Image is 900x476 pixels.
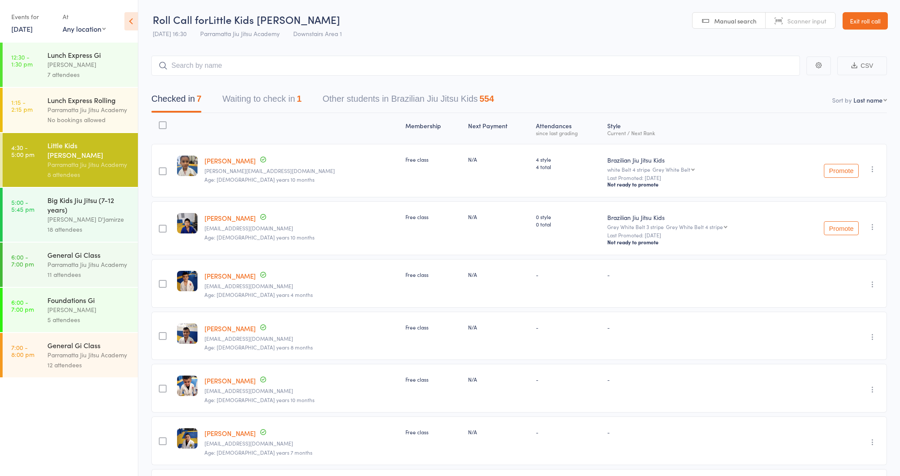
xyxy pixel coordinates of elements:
small: Xhale00@hotmail.com [204,388,398,394]
span: Manual search [714,17,756,25]
div: - [536,323,600,331]
div: N/A [468,428,529,436]
div: [PERSON_NAME] [47,305,130,315]
small: Last Promoted: [DATE] [607,232,786,238]
span: Roll Call for [153,12,208,27]
div: - [607,271,786,278]
div: Big Kids Jiu Jitsu (7-12 years) [47,195,130,214]
time: 12:30 - 1:30 pm [11,53,33,67]
time: 7:00 - 8:00 pm [11,344,34,358]
button: CSV [837,57,887,75]
img: image1756452120.png [177,271,197,291]
div: General Gi Class [47,340,130,350]
div: - [607,428,786,436]
div: 1 [297,94,301,103]
button: Promote [824,221,859,235]
div: - [536,376,600,383]
div: - [607,376,786,383]
span: Little Kids [PERSON_NAME] [208,12,340,27]
div: Membership [402,117,464,140]
div: No bookings allowed [47,115,130,125]
img: image1754465870.png [177,213,197,233]
span: Free class [405,428,428,436]
span: Downstairs Area 1 [293,29,342,38]
time: 1:15 - 2:15 pm [11,99,33,113]
div: Atten­dances [532,117,604,140]
div: Foundations Gi [47,295,130,305]
span: [DATE] 16:30 [153,29,187,38]
div: Brazilian Jiu Jitsu Kids [607,213,786,222]
label: Sort by [832,96,852,104]
a: [PERSON_NAME] [204,429,256,438]
small: farrym86@gmail.com [204,225,398,231]
div: Next Payment [465,117,533,140]
a: [PERSON_NAME] [204,324,256,333]
a: [PERSON_NAME] [204,271,256,280]
div: [PERSON_NAME] D'Jamirze [47,214,130,224]
span: Free class [405,156,428,163]
a: [PERSON_NAME] [204,156,256,165]
div: Not ready to promote [607,181,786,188]
div: Not ready to promote [607,239,786,246]
div: Parramatta Jiu Jitsu Academy [47,160,130,170]
button: Other students in Brazilian Jiu Jitsu Kids554 [322,90,494,113]
div: General Gi Class [47,250,130,260]
a: 6:00 -7:00 pmGeneral Gi ClassParramatta Jiu Jitsu Academy11 attendees [3,243,138,287]
input: Search by name [151,56,800,76]
a: 5:00 -5:45 pmBig Kids Jiu Jitsu (7-12 years)[PERSON_NAME] D'Jamirze18 attendees [3,188,138,242]
a: 1:15 -2:15 pmLunch Express RollingParramatta Jiu Jitsu AcademyNo bookings allowed [3,88,138,132]
div: 5 attendees [47,315,130,325]
span: Free class [405,213,428,220]
div: Current / Next Rank [607,130,786,136]
div: 8 attendees [47,170,130,180]
div: Brazilian Jiu Jitsu Kids [607,156,786,164]
small: Last Promoted: [DATE] [607,175,786,181]
div: Grey White Belt 4 stripe [666,224,723,230]
time: 4:30 - 5:00 pm [11,144,34,158]
span: Scanner input [787,17,826,25]
div: Parramatta Jiu Jitsu Academy [47,260,130,270]
div: N/A [468,213,529,220]
span: Age: [DEMOGRAPHIC_DATA] years 10 months [204,396,314,403]
div: - [536,271,600,278]
div: [PERSON_NAME] [47,60,130,70]
small: Xhale00@hotmail.com [204,283,398,289]
a: [DATE] [11,24,33,33]
span: Free class [405,323,428,331]
div: Grey White Belt [652,166,690,172]
button: Promote [824,164,859,178]
span: Age: [DEMOGRAPHIC_DATA] years 10 months [204,176,314,183]
a: 7:00 -8:00 pmGeneral Gi ClassParramatta Jiu Jitsu Academy12 attendees [3,333,138,377]
div: N/A [468,271,529,278]
div: Parramatta Jiu Jitsu Academy [47,105,130,115]
small: Xhale00@hotmail.com [204,440,398,446]
div: Lunch Express Gi [47,50,130,60]
div: N/A [468,323,529,331]
div: - [536,428,600,436]
span: 0 total [536,220,600,228]
div: 7 [197,94,201,103]
button: Checked in7 [151,90,201,113]
span: Age: [DEMOGRAPHIC_DATA] years 7 months [204,449,312,456]
div: Events for [11,10,54,24]
div: 7 attendees [47,70,130,80]
span: Parramatta Jiu Jitsu Academy [200,29,280,38]
div: 12 attendees [47,360,130,370]
time: 6:00 - 7:00 pm [11,299,34,313]
div: At [63,10,106,24]
span: Age: [DEMOGRAPHIC_DATA] years 8 months [204,343,313,351]
div: Parramatta Jiu Jitsu Academy [47,350,130,360]
a: 12:30 -1:30 pmLunch Express Gi[PERSON_NAME]7 attendees [3,43,138,87]
div: - [607,323,786,331]
div: Lunch Express Rolling [47,95,130,105]
div: Any location [63,24,106,33]
small: dahiya.anjaliii@gmail.com [204,168,398,174]
a: [PERSON_NAME] [204,376,256,385]
a: [PERSON_NAME] [204,213,256,223]
span: Free class [405,376,428,383]
span: 4 total [536,163,600,170]
div: N/A [468,156,529,163]
div: 11 attendees [47,270,130,280]
button: Waiting to check in1 [222,90,301,113]
a: 6:00 -7:00 pmFoundations Gi[PERSON_NAME]5 attendees [3,288,138,332]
